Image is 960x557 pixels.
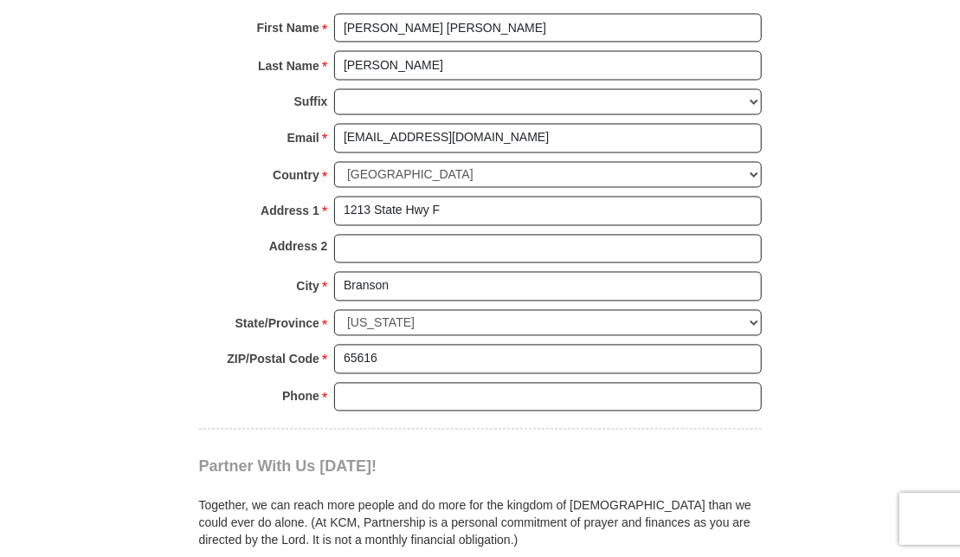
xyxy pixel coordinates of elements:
strong: Address 1 [261,199,319,223]
span: Partner With Us [DATE]! [199,458,377,476]
strong: Address 2 [269,235,328,259]
strong: Suffix [294,89,328,113]
p: Together, we can reach more people and do more for the kingdom of [DEMOGRAPHIC_DATA] than we coul... [199,497,762,549]
strong: Country [273,164,319,188]
strong: Email [287,126,319,151]
strong: Phone [282,385,319,409]
strong: First Name [257,16,319,40]
strong: City [296,275,319,299]
strong: ZIP/Postal Code [227,347,319,372]
strong: Last Name [258,54,319,78]
strong: State/Province [235,312,319,336]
